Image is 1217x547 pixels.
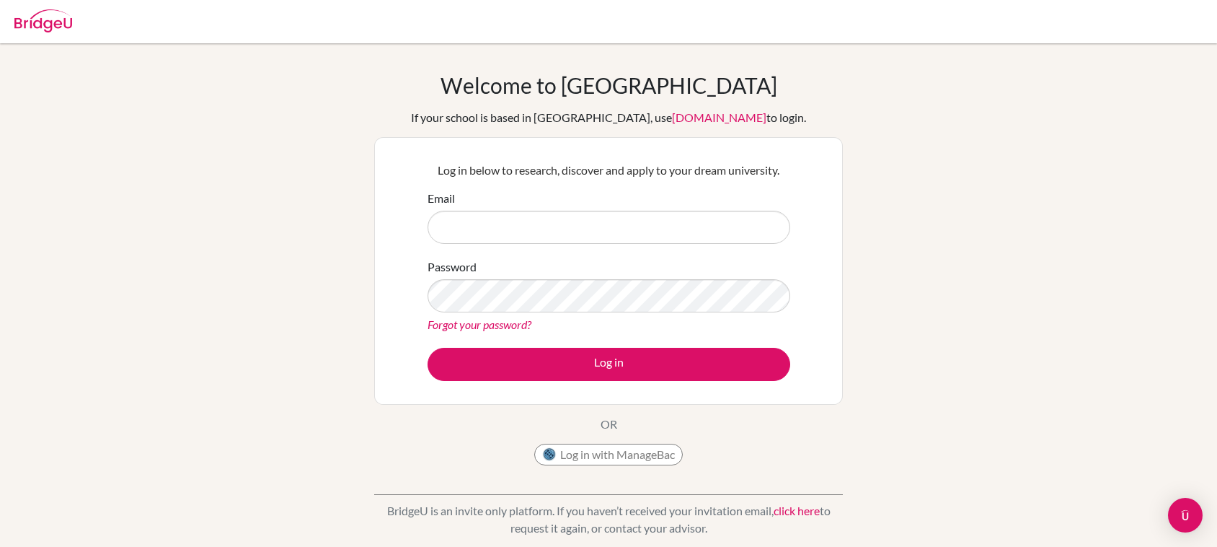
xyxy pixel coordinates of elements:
p: BridgeU is an invite only platform. If you haven’t received your invitation email, to request it ... [374,502,843,537]
div: Open Intercom Messenger [1168,498,1203,533]
a: click here [774,504,820,517]
label: Email [428,190,455,207]
div: If your school is based in [GEOGRAPHIC_DATA], use to login. [411,109,806,126]
img: Bridge-U [14,9,72,32]
button: Log in with ManageBac [534,444,683,465]
p: OR [601,416,617,433]
h1: Welcome to [GEOGRAPHIC_DATA] [441,72,777,98]
a: Forgot your password? [428,318,531,331]
button: Log in [428,348,790,381]
label: Password [428,258,477,276]
p: Log in below to research, discover and apply to your dream university. [428,162,790,179]
a: [DOMAIN_NAME] [672,110,766,124]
